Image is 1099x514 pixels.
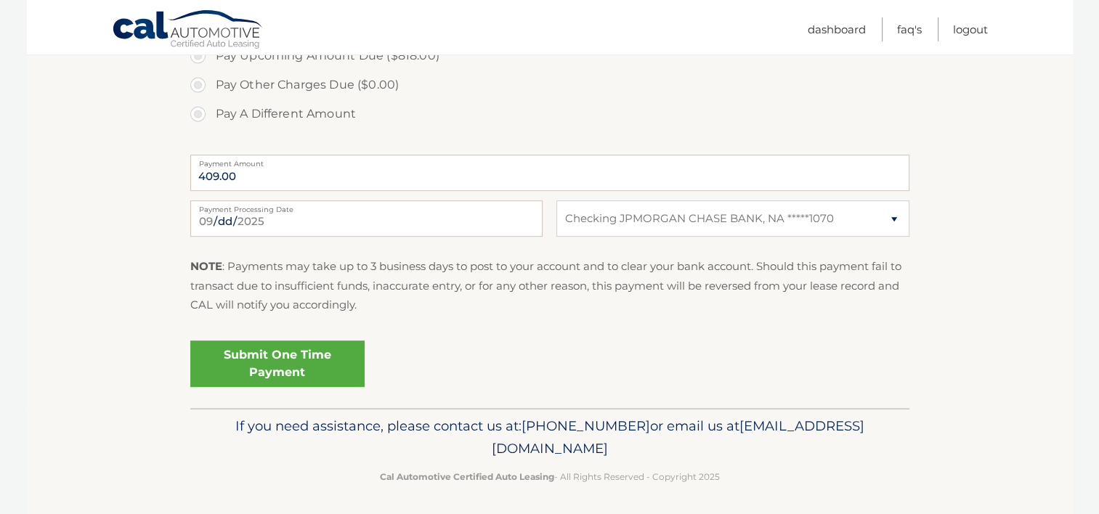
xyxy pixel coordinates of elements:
input: Payment Amount [190,155,909,191]
label: Payment Amount [190,155,909,166]
label: Pay Other Charges Due ($0.00) [190,70,909,99]
p: : Payments may take up to 3 business days to post to your account and to clear your bank account.... [190,257,909,314]
label: Pay Upcoming Amount Due ($818.00) [190,41,909,70]
strong: Cal Automotive Certified Auto Leasing [380,471,554,482]
a: Logout [953,17,988,41]
a: Cal Automotive [112,9,264,52]
span: [PHONE_NUMBER] [522,417,650,434]
a: FAQ's [897,17,922,41]
strong: NOTE [190,259,222,273]
input: Payment Date [190,200,543,237]
label: Payment Processing Date [190,200,543,212]
a: Submit One Time Payment [190,340,365,387]
label: Pay A Different Amount [190,99,909,128]
p: - All Rights Reserved - Copyright 2025 [200,469,900,484]
a: Dashboard [808,17,866,41]
p: If you need assistance, please contact us at: or email us at [200,415,900,461]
